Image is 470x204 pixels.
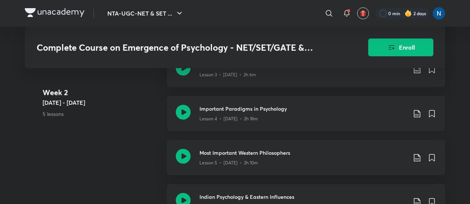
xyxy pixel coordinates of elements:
p: Lesson 4 • [DATE] • 2h 18m [199,116,258,122]
h3: Important Paradigms in Psychology [199,105,407,113]
h3: Indian Psychology & Eastern Influences [199,193,407,201]
img: streak [404,10,412,17]
p: Lesson 3 • [DATE] • 2h 6m [199,71,256,78]
p: 5 lessons [43,110,161,118]
a: Most Important Western PhilosophersLesson 5 • [DATE] • 2h 10m [167,140,445,184]
img: Nishita Baranwal [433,7,445,20]
button: NTA-UGC-NET & SET ... [103,6,188,21]
a: Company Logo [25,8,84,19]
button: avatar [357,7,369,19]
h5: [DATE] - [DATE] [43,98,161,107]
img: avatar [360,10,366,17]
a: Important Paradigms in PsychologyLesson 4 • [DATE] • 2h 18m [167,96,445,140]
h3: Complete Course on Emergence of Psychology - NET/SET/GATE & Clinical Psychology [37,42,326,53]
button: Enroll [368,39,433,56]
a: Clinical Psychology & Other Important Branches of PsychologyLesson 3 • [DATE] • 2h 6m [167,52,445,96]
h4: Week 2 [43,87,161,98]
h3: Most Important Western Philosophers [199,149,407,157]
img: Company Logo [25,8,84,17]
p: Lesson 5 • [DATE] • 2h 10m [199,160,258,166]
